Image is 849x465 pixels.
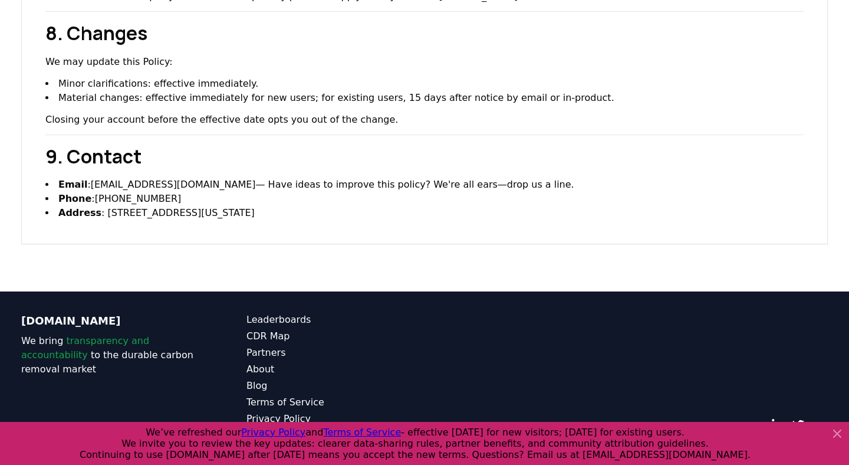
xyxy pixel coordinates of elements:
[21,313,199,329] p: [DOMAIN_NAME]
[246,329,424,343] a: CDR Map
[58,193,91,204] strong: Phone
[45,77,804,91] li: Minor clarifications: effective immediately.
[58,179,87,190] strong: Email
[771,419,783,431] a: LinkedIn
[45,206,804,220] li: : [STREET_ADDRESS][US_STATE]
[45,112,804,127] p: Closing your account before the effective date opts you out of the change.
[246,412,424,426] a: Privacy Policy
[45,54,804,70] p: We may update this Policy:
[58,207,101,218] strong: Address
[45,142,804,171] h2: 9. Contact
[45,19,804,47] h2: 8. Changes
[246,379,424,393] a: Blog
[95,193,182,204] a: [PHONE_NUMBER]
[246,362,424,376] a: About
[91,179,256,190] a: [EMAIL_ADDRESS][DOMAIN_NAME]
[45,192,804,206] li: :
[21,334,199,376] p: We bring to the durable carbon removal market
[21,335,149,361] span: transparency and accountability
[792,419,804,431] a: Twitter
[246,395,424,410] a: Terms of Service
[45,178,804,192] li: : — Have ideas to improve this policy? We're all ears—drop us a line.
[246,346,424,360] a: Partners
[45,91,804,105] li: Material changes: effective immediately for new users; for existing users, 15 days after notice b...
[246,313,424,327] a: Leaderboards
